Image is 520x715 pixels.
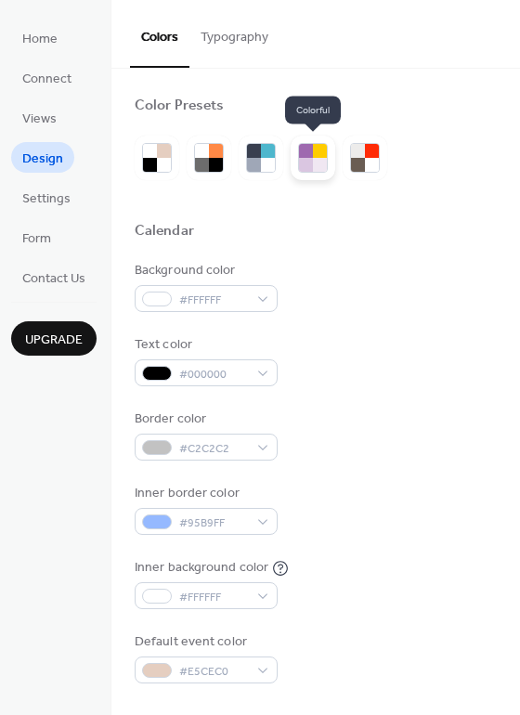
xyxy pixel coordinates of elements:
span: #95B9FF [179,513,248,533]
span: Settings [22,189,71,209]
a: Design [11,142,74,173]
span: #C2C2C2 [179,439,248,459]
span: Form [22,229,51,249]
span: Colorful [285,96,341,123]
span: Upgrade [25,331,83,350]
div: Border color [135,409,274,429]
button: Upgrade [11,321,97,356]
span: Views [22,110,57,129]
div: Inner background color [135,558,268,578]
span: #FFFFFF [179,291,248,310]
div: Text color [135,335,274,355]
a: Views [11,102,68,133]
a: Settings [11,182,82,213]
span: Connect [22,70,71,89]
div: Inner border color [135,484,274,503]
span: Design [22,149,63,169]
span: #000000 [179,365,248,384]
div: Background color [135,261,274,280]
a: Contact Us [11,262,97,292]
span: Home [22,30,58,49]
span: Contact Us [22,269,85,289]
div: Color Presets [135,97,224,116]
a: Connect [11,62,83,93]
span: #FFFFFF [179,588,248,607]
a: Home [11,22,69,53]
div: Default event color [135,632,274,652]
a: Form [11,222,62,253]
div: Calendar [135,222,194,241]
span: #E5CEC0 [179,662,248,682]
